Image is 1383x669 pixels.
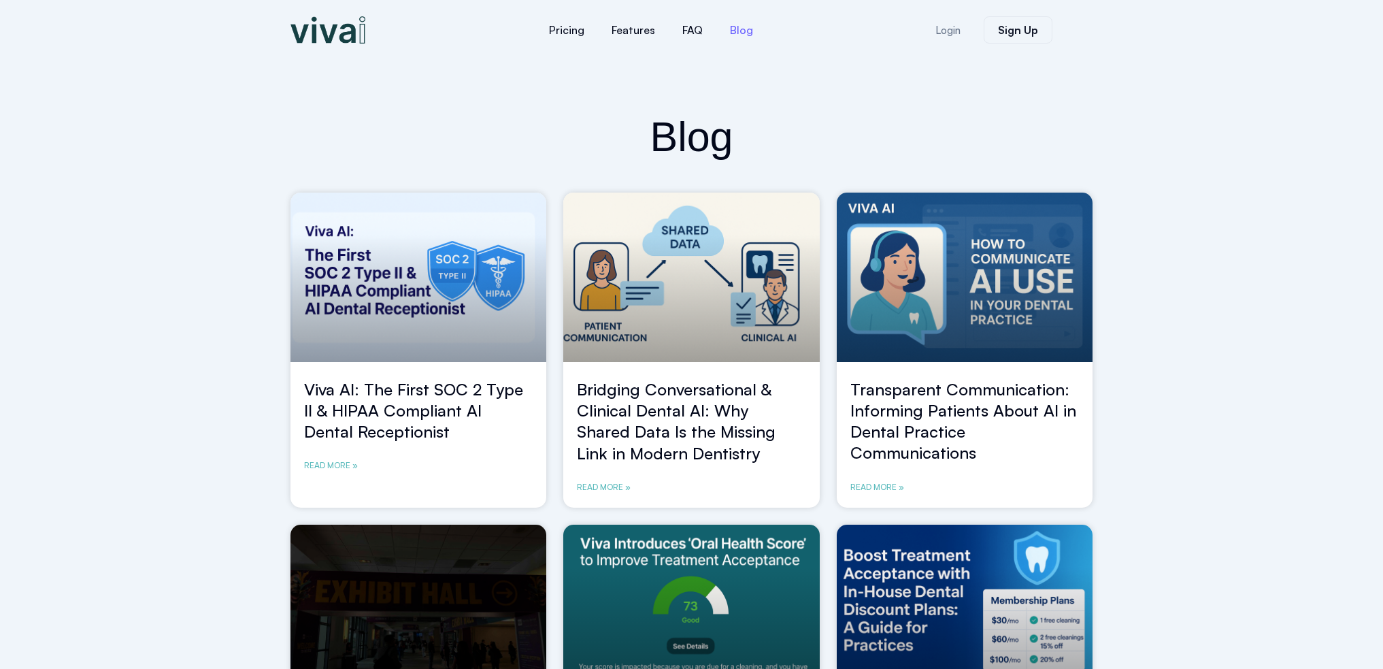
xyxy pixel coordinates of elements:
a: Transparent Communication: Informing Patients About AI in Dental Practice Communications [850,379,1076,463]
a: viva ai dental receptionist soc2 and hipaa compliance [290,193,547,362]
a: Features [598,14,669,46]
h2: Blog [290,110,1093,164]
a: Viva AI: The First SOC 2 Type II & HIPAA Compliant AI Dental Receptionist [304,379,523,442]
nav: Menu [454,14,848,46]
a: Read more about Bridging Conversational & Clinical Dental AI: Why Shared Data Is the Missing Link... [577,480,631,494]
a: Pricing [535,14,598,46]
a: Sign Up [984,16,1052,44]
span: Sign Up [998,25,1038,35]
a: Read more about Transparent Communication: Informing Patients About AI in Dental Practice Communi... [850,480,904,494]
a: Blog [716,14,767,46]
a: Login [919,17,977,44]
a: Read more about Viva AI: The First SOC 2 Type II & HIPAA Compliant AI Dental Receptionist [304,459,358,472]
a: FAQ [669,14,716,46]
a: Bridging Conversational & Clinical Dental AI: Why Shared Data Is the Missing Link in Modern Denti... [577,379,776,463]
span: Login [935,25,961,35]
